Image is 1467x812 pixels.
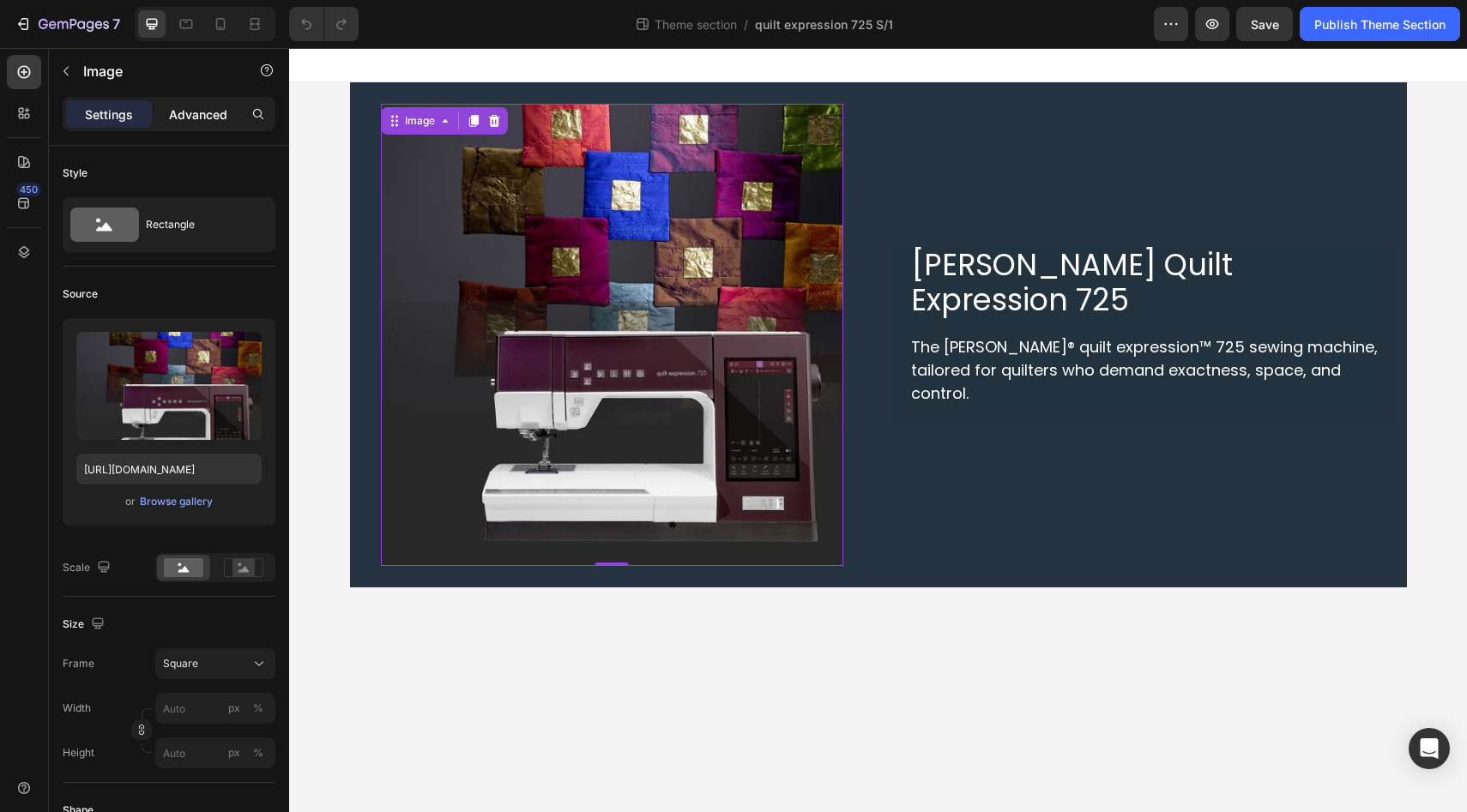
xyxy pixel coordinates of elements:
label: Height [63,745,94,761]
div: px [228,701,240,716]
span: quilt expression 725 S/1 [755,15,893,33]
span: The [PERSON_NAME]® quilt expression™ 725 sewing machine, tailored for quilters who demand exactne... [622,288,1089,356]
input: px% [155,737,275,768]
button: Square [155,648,275,679]
button: px [248,698,269,719]
img: [object Object] [92,56,554,518]
button: Save [1236,7,1293,41]
p: Settings [85,105,133,123]
div: Image [112,65,149,81]
span: / [744,15,748,33]
img: preview-image [76,332,262,440]
span: Save [1251,17,1279,32]
div: Publish Theme Section [1314,15,1446,33]
iframe: Design area [289,48,1467,812]
span: Theme section [651,15,740,33]
div: Open Intercom Messenger [1409,728,1450,769]
span: or [125,491,136,512]
button: % [224,698,244,719]
input: https://example.com/image.jpg [76,454,262,484]
div: Scale [63,556,114,580]
div: 450 [16,183,41,196]
div: Rectangle [146,205,251,244]
span: [PERSON_NAME] Quilt Expression 725 [622,195,944,273]
p: Advanced [169,105,227,123]
input: px% [155,693,275,724]
button: 7 [7,7,128,41]
div: % [253,701,263,716]
div: Browse gallery [140,494,213,509]
div: Source [63,286,98,302]
div: Undo/Redo [289,7,359,41]
div: % [253,745,263,761]
p: 7 [112,14,120,34]
p: Image [83,61,229,81]
button: % [224,743,244,763]
span: Square [163,656,198,671]
label: Frame [63,656,94,671]
div: Style [63,165,88,181]
div: Size [63,613,108,636]
label: Width [63,701,91,716]
div: px [228,745,240,761]
button: Browse gallery [139,493,214,510]
button: px [248,743,269,763]
button: Publish Theme Section [1300,7,1460,41]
